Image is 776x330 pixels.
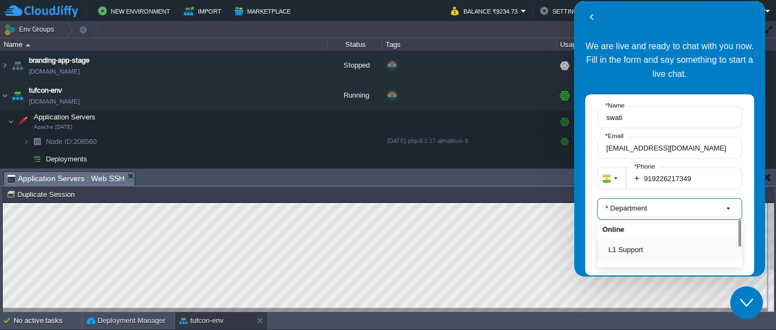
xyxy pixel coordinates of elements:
button: Env Groups [4,22,58,37]
button: Settings [540,4,586,17]
div: Usage [557,38,672,51]
img: AMDAwAAAACH5BAEAAAAALAAAAAABAAEAAAICRAEAOw== [10,81,25,110]
button: Import [184,4,225,17]
span: [DATE]-php-8.2.17-almalinux-9 [387,137,468,144]
div: No active tasks [14,312,82,329]
iframe: chat widget [574,1,765,277]
img: AMDAwAAAACH5BAEAAAAALAAAAAABAAEAAAICRAEAOw== [26,44,31,46]
img: AMDAwAAAACH5BAEAAAAALAAAAAABAAEAAAICRAEAOw== [1,81,9,110]
div: Stopped [328,51,382,80]
button: Deployment Manager [87,315,165,326]
span: Application Servers : Web SSH [7,172,124,185]
img: AMDAwAAAACH5BAEAAAAALAAAAAABAAEAAAICRAEAOw== [1,51,9,80]
img: AMDAwAAAACH5BAEAAAAALAAAAAABAAEAAAICRAEAOw== [10,51,25,80]
span: Node ID: [46,137,74,146]
img: AMDAwAAAACH5BAEAAAAALAAAAAABAAEAAAICRAEAOw== [8,111,14,133]
div: Tags [383,38,556,51]
iframe: chat widget [730,286,765,319]
span: Apache [DATE] [34,124,73,130]
a: tufcon-env [29,85,62,96]
button: tufcon-env [179,315,224,326]
a: [DOMAIN_NAME] [29,96,80,107]
img: AMDAwAAAACH5BAEAAAAALAAAAAABAAEAAAICRAEAOw== [29,133,45,150]
a: Deployments [45,154,89,164]
img: CloudJiffy [4,4,78,18]
img: AMDAwAAAACH5BAEAAAAALAAAAAABAAEAAAICRAEAOw== [23,151,29,167]
span: 208560 [45,137,98,146]
a: Node ID:208560 [45,137,98,146]
a: branding-app-stage [29,55,89,66]
button: Duplicate Session [7,189,78,199]
img: AMDAwAAAACH5BAEAAAAALAAAAAABAAEAAAICRAEAOw== [23,133,29,150]
button: New Environment [98,4,173,17]
img: AMDAwAAAACH5BAEAAAAALAAAAAABAAEAAAICRAEAOw== [15,111,30,133]
div: Status [328,38,382,51]
a: [DOMAIN_NAME] [29,66,80,77]
img: AMDAwAAAACH5BAEAAAAALAAAAAABAAEAAAICRAEAOw== [29,151,45,167]
button: Sales [34,265,163,276]
div: Name [1,38,327,51]
div: Running [328,81,382,110]
a: Application ServersApache [DATE] [33,113,97,121]
button: Balance ₹9234.73 [451,4,521,17]
span: Application Servers [33,112,97,122]
button: Marketplace [234,4,294,17]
